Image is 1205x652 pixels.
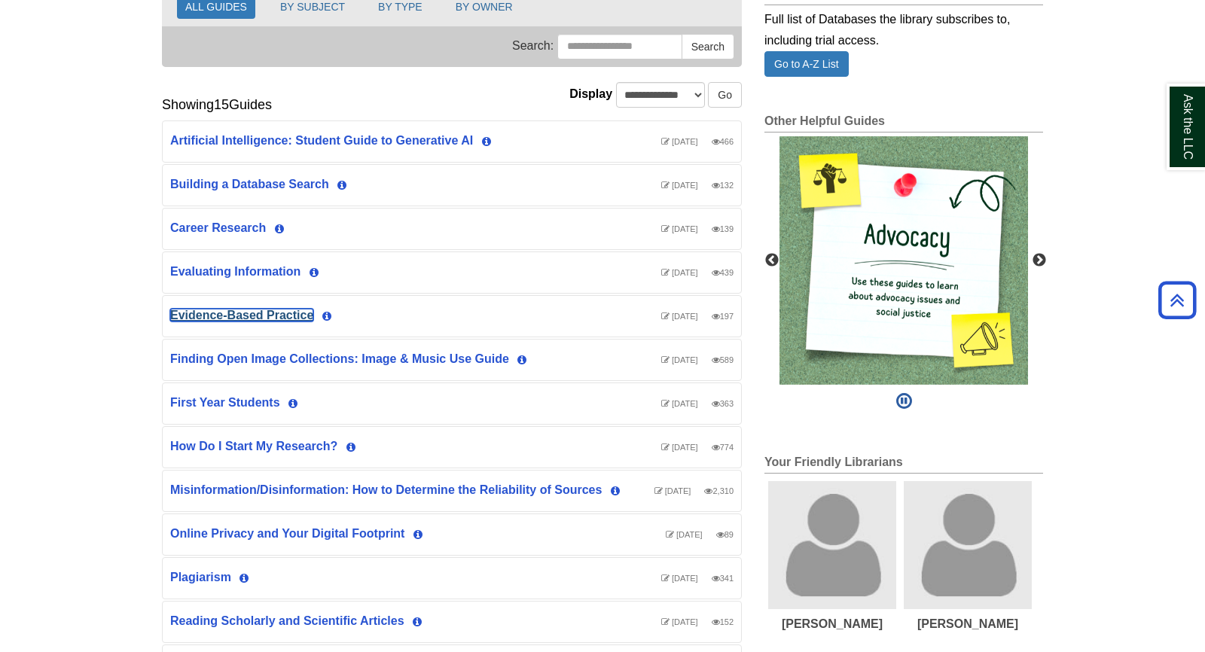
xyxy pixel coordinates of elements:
a: Evidence-Based Practice [170,309,313,321]
span: Search: [512,39,554,52]
span: Last Updated [661,617,698,626]
a: Go to A-Z List [764,51,849,77]
a: Building a Database Search [170,178,329,190]
div: This box contains rotating images [779,136,1028,385]
span: Number of visits this year [712,312,734,321]
span: Last Updated [661,137,698,146]
a: Evaluating Information [170,265,300,278]
span: Number of visits this year [712,355,734,364]
a: Online Privacy and Your Digital Footprint [170,527,404,540]
button: Search [682,34,734,59]
h2: Other Helpful Guides [764,114,1043,133]
span: Last Updated [666,530,703,539]
img: Tracy Furtado-Chagas's picture [904,481,1032,609]
a: Misinformation/Disinformation: How to Determine the Reliability of Sources [170,483,602,496]
span: Last Updated [661,574,698,583]
span: Number of visits this year [712,443,734,452]
span: Number of visits this year [716,530,734,539]
a: Plagiarism [170,571,231,583]
div: [PERSON_NAME] [904,617,1032,631]
span: Last Updated [661,312,698,321]
span: Last Updated [661,443,698,452]
span: Last Updated [661,399,698,408]
button: Go [708,82,742,108]
span: 15 [214,97,229,112]
span: Number of visits this year [712,574,734,583]
span: Number of visits this year [712,181,734,190]
span: Number of visits this year [712,224,734,233]
button: Previous [764,253,779,268]
a: Reading Scholarly and Scientific Articles [170,614,404,627]
span: Number of visits this year [712,268,734,277]
img: Ann Young's picture [768,481,896,609]
button: Next [1032,253,1047,268]
span: Number of visits this year [712,617,734,626]
a: How Do I Start My Research? [170,440,337,452]
div: [PERSON_NAME] [768,617,896,631]
span: Last Updated [661,181,698,190]
span: Number of visits this year [704,486,734,495]
input: Search this Group [557,34,682,59]
a: Career Research [170,221,266,234]
div: Full list of Databases the library subscribes to, including trial access. [764,5,1043,51]
img: This image links to a collection of guides about advocacy and social justice [779,136,1028,385]
span: Number of visits this year [712,399,734,408]
a: Ann Young's picture[PERSON_NAME] [768,481,896,631]
h2: Showing Guides [162,97,272,113]
span: Last Updated [654,486,691,495]
a: First Year Students [170,396,280,409]
h2: Your Friendly Librarians [764,455,1043,474]
a: Back to Top [1153,290,1201,310]
span: Last Updated [661,355,698,364]
span: Last Updated [661,268,698,277]
a: Artificial Intelligence: Student Guide to Generative AI [170,134,473,147]
span: Last Updated [661,224,698,233]
button: Pause [892,385,917,418]
label: Display [569,84,612,105]
a: Tracy Furtado-Chagas's picture[PERSON_NAME] [904,481,1032,631]
a: Finding Open Image Collections: Image & Music Use Guide [170,352,509,365]
span: Number of visits this year [712,137,734,146]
